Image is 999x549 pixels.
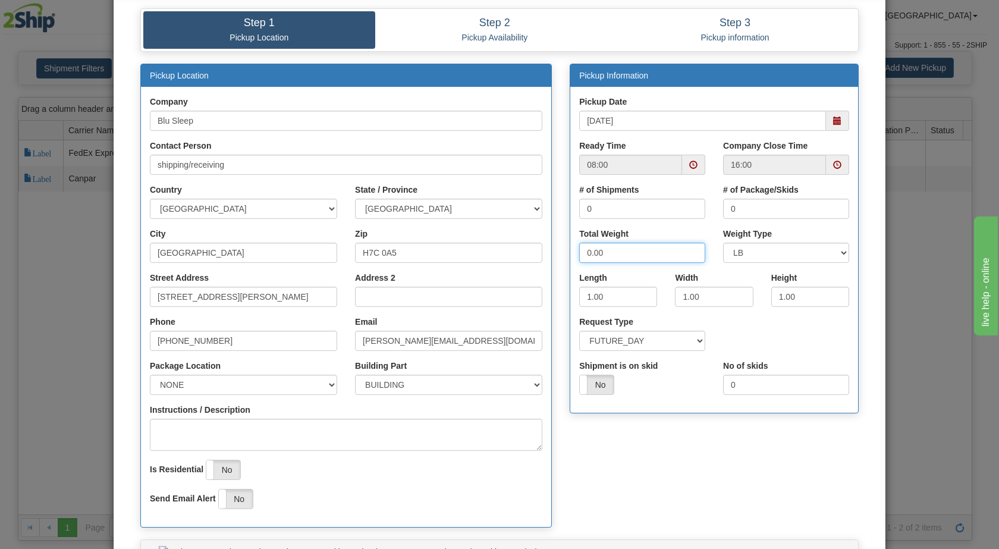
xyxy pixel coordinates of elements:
label: Width [675,272,698,284]
h4: Step 1 [152,17,366,29]
a: Pickup Location [150,71,209,80]
label: Instructions / Description [150,404,250,416]
a: Step 2 Pickup Availability [375,11,615,49]
label: Company [150,96,188,108]
label: Request Type [579,316,633,328]
label: Ready Time [579,140,626,152]
label: Company Close Time [723,140,808,152]
label: Street Address [150,272,209,284]
label: Shipment is on skid [579,360,658,372]
p: Pickup information [623,32,847,43]
label: No [206,460,240,479]
label: Package Location [150,360,221,372]
label: Pickup Date [579,96,627,108]
label: Email [355,316,377,328]
label: Country [150,184,182,196]
h4: Step 3 [623,17,847,29]
label: # of Shipments [579,184,639,196]
iframe: chat widget [972,214,998,335]
a: Step 3 Pickup information [614,11,856,49]
label: Phone [150,316,175,328]
label: Height [771,272,797,284]
label: Contact Person [150,140,211,152]
label: No [580,375,614,394]
label: Length [579,272,607,284]
a: Pickup Information [579,71,648,80]
label: State / Province [355,184,417,196]
label: Total Weight [579,228,629,240]
label: Address 2 [355,272,395,284]
label: Is Residential [150,463,203,475]
p: Pickup Location [152,32,366,43]
div: live help - online [9,7,110,21]
label: Zip [355,228,367,240]
p: Pickup Availability [384,32,606,43]
label: Weight Type [723,228,772,240]
label: Send Email Alert [150,492,216,504]
label: No [219,490,253,509]
h4: Step 2 [384,17,606,29]
label: City [150,228,165,240]
a: Step 1 Pickup Location [143,11,375,49]
label: # of Package/Skids [723,184,799,196]
label: Building Part [355,360,407,372]
label: No of skids [723,360,768,372]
